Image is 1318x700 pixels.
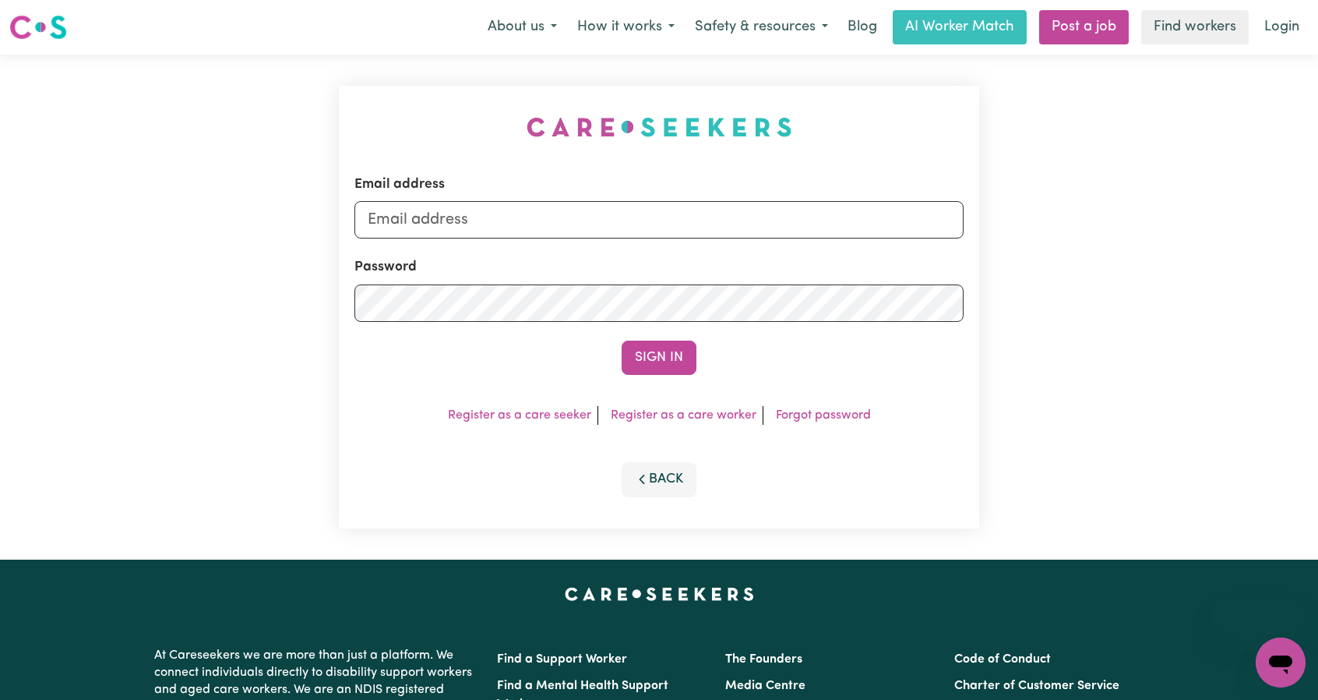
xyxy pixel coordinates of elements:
[954,653,1051,666] a: Code of Conduct
[954,680,1119,692] a: Charter of Customer Service
[354,201,964,239] input: Email address
[1255,10,1309,44] a: Login
[354,175,445,195] label: Email address
[354,257,417,278] label: Password
[685,11,838,44] button: Safety & resources
[1039,10,1129,44] a: Post a job
[838,10,886,44] a: Blog
[622,462,696,497] button: Back
[725,653,802,666] a: The Founders
[9,13,67,41] img: Careseekers logo
[1141,10,1249,44] a: Find workers
[565,588,754,600] a: Careseekers home page
[1256,638,1306,688] iframe: Button to launch messaging window
[448,409,591,422] a: Register as a care seeker
[776,409,871,422] a: Forgot password
[611,409,756,422] a: Register as a care worker
[478,11,567,44] button: About us
[567,11,685,44] button: How it works
[725,680,805,692] a: Media Centre
[622,341,696,375] button: Sign In
[893,10,1027,44] a: AI Worker Match
[497,653,627,666] a: Find a Support Worker
[9,9,67,45] a: Careseekers logo
[1212,597,1306,631] iframe: Message from company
